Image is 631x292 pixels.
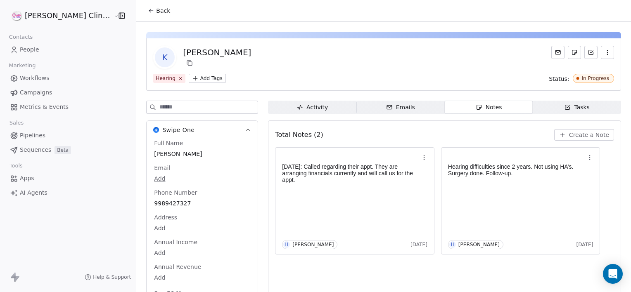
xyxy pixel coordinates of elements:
div: [PERSON_NAME] [292,242,334,247]
span: Help & Support [93,274,131,280]
a: Workflows [7,71,129,85]
a: SequencesBeta [7,143,129,157]
button: Back [143,3,175,18]
span: Annual Revenue [152,263,203,271]
span: Add [154,174,250,183]
span: [DATE] [576,241,593,248]
img: RASYA-Clinic%20Circle%20icon%20Transparent.png [12,11,21,21]
div: H [285,241,289,248]
span: Metrics & Events [20,103,69,111]
span: Pipelines [20,131,45,140]
a: People [7,43,129,57]
span: [DATE] [410,241,427,248]
span: Email [152,164,172,172]
span: Full Name [152,139,185,147]
a: Campaigns [7,86,129,99]
span: [PERSON_NAME] [154,150,250,158]
div: Hearing [156,75,175,82]
span: Contacts [5,31,36,43]
div: [PERSON_NAME] [458,242,500,247]
button: Add Tags [189,74,226,83]
button: [PERSON_NAME] Clinic External [10,9,108,23]
span: Add [154,273,250,282]
span: Total Notes (2) [275,130,323,140]
div: H [451,241,454,248]
div: Activity [297,103,328,112]
div: [PERSON_NAME] [183,47,251,58]
span: Add [154,224,250,232]
span: Sales [6,117,27,129]
span: Phone Number [152,188,199,197]
span: Beta [55,146,71,154]
div: Tasks [564,103,590,112]
div: Open Intercom Messenger [603,264,623,284]
a: Metrics & Events [7,100,129,114]
p: [DATE]: Called regarding their appt. They are arranging financials currently and will call us for... [282,163,419,183]
span: Back [156,7,170,15]
div: Emails [386,103,415,112]
span: Tools [6,160,26,172]
div: In Progress [582,75,610,81]
span: Swipe One [162,126,195,134]
span: [PERSON_NAME] Clinic External [25,10,111,21]
span: Apps [20,174,34,183]
span: Workflows [20,74,50,82]
a: Apps [7,172,129,185]
span: AI Agents [20,188,47,197]
span: Create a Note [569,131,609,139]
a: Pipelines [7,129,129,142]
span: Status: [549,75,569,83]
span: 9989427327 [154,199,250,207]
span: People [20,45,39,54]
span: Marketing [5,59,39,72]
span: Add [154,249,250,257]
button: Create a Note [554,129,614,141]
span: Address [152,213,179,221]
a: AI Agents [7,186,129,200]
span: Campaigns [20,88,52,97]
span: Annual Income [152,238,199,246]
button: Swipe OneSwipe One [147,121,258,139]
img: Swipe One [153,127,159,133]
p: Hearing difficulties since 2 years. Not using HA’s. Surgery done. Follow-up. [448,163,585,177]
a: Help & Support [85,274,131,280]
span: K [155,47,175,67]
span: Sequences [20,146,51,154]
